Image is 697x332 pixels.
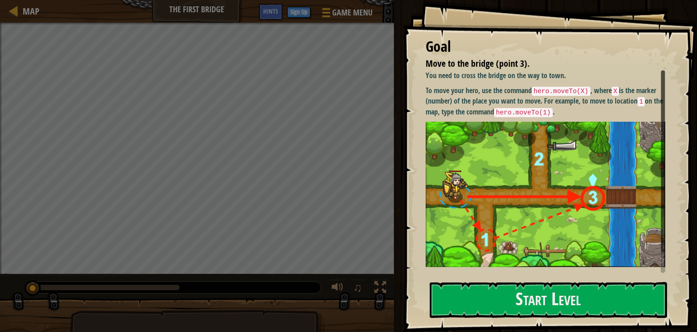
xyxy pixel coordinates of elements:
button: Toggle fullscreen [371,279,389,298]
code: hero.moveTo(X) [532,87,590,96]
code: 1 [638,97,645,106]
code: 3 [474,273,481,282]
span: Hints [263,7,278,15]
li: Move to the bridge (point 3). [414,57,663,70]
img: M7l1b [426,122,665,267]
button: ♫ [351,279,367,298]
div: Goal [426,36,665,57]
code: hero.moveTo(1) [494,108,553,117]
code: 1 [586,273,594,282]
p: You can also visit and along the way. [426,272,665,282]
span: Move to the bridge (point 3). [426,57,530,69]
code: X [612,87,619,96]
button: Start Level [430,282,667,318]
code: 2 [604,273,612,282]
button: Adjust volume [329,279,347,298]
button: Game Menu [315,4,378,25]
strong: Move to location to get to the bridge. [426,272,538,282]
p: You need to cross the bridge on the way to town. [426,70,665,81]
span: Game Menu [332,7,373,19]
a: Map [18,5,39,17]
span: Map [23,5,39,17]
span: ♫ [353,281,362,294]
p: To move your hero, use the command , where is the marker (number) of the place you want to move. ... [426,85,665,118]
button: Sign Up [287,7,310,18]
